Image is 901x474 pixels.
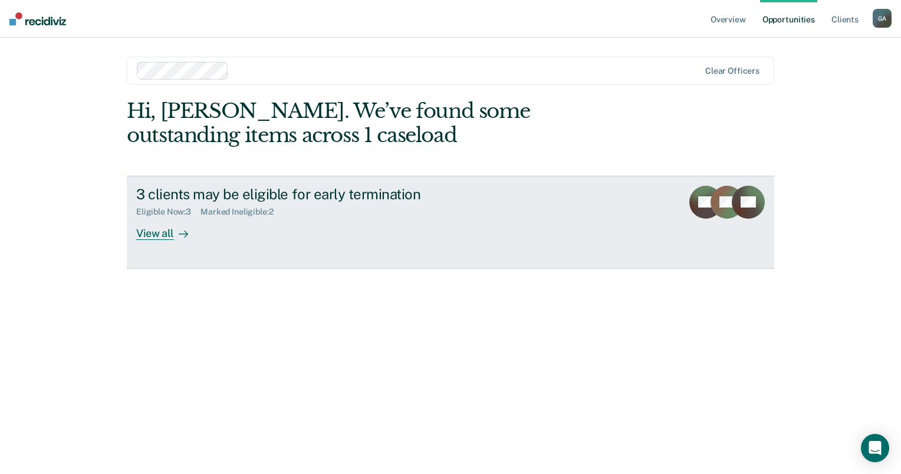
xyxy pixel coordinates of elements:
[705,66,759,76] div: Clear officers
[136,186,550,203] div: 3 clients may be eligible for early termination
[861,434,889,462] div: Open Intercom Messenger
[9,12,66,25] img: Recidiviz
[200,207,282,217] div: Marked Ineligible : 2
[873,9,892,28] div: G A
[136,207,200,217] div: Eligible Now : 3
[873,9,892,28] button: GA
[136,217,202,240] div: View all
[127,176,774,269] a: 3 clients may be eligible for early terminationEligible Now:3Marked Ineligible:2View all
[127,99,644,147] div: Hi, [PERSON_NAME]. We’ve found some outstanding items across 1 caseload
